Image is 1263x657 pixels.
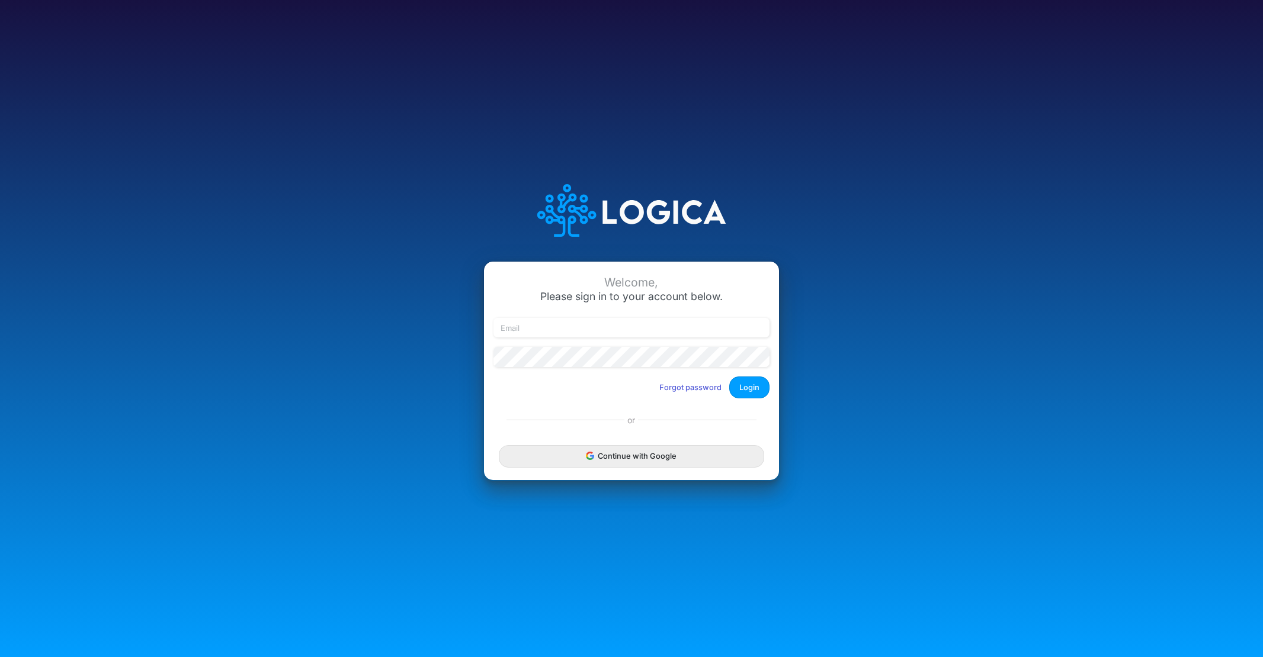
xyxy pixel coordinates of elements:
[493,318,770,338] input: Email
[499,445,764,467] button: Continue with Google
[493,276,770,289] div: Welcome,
[729,376,770,398] button: Login
[652,378,729,397] button: Forgot password
[540,290,723,302] span: Please sign in to your account below.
